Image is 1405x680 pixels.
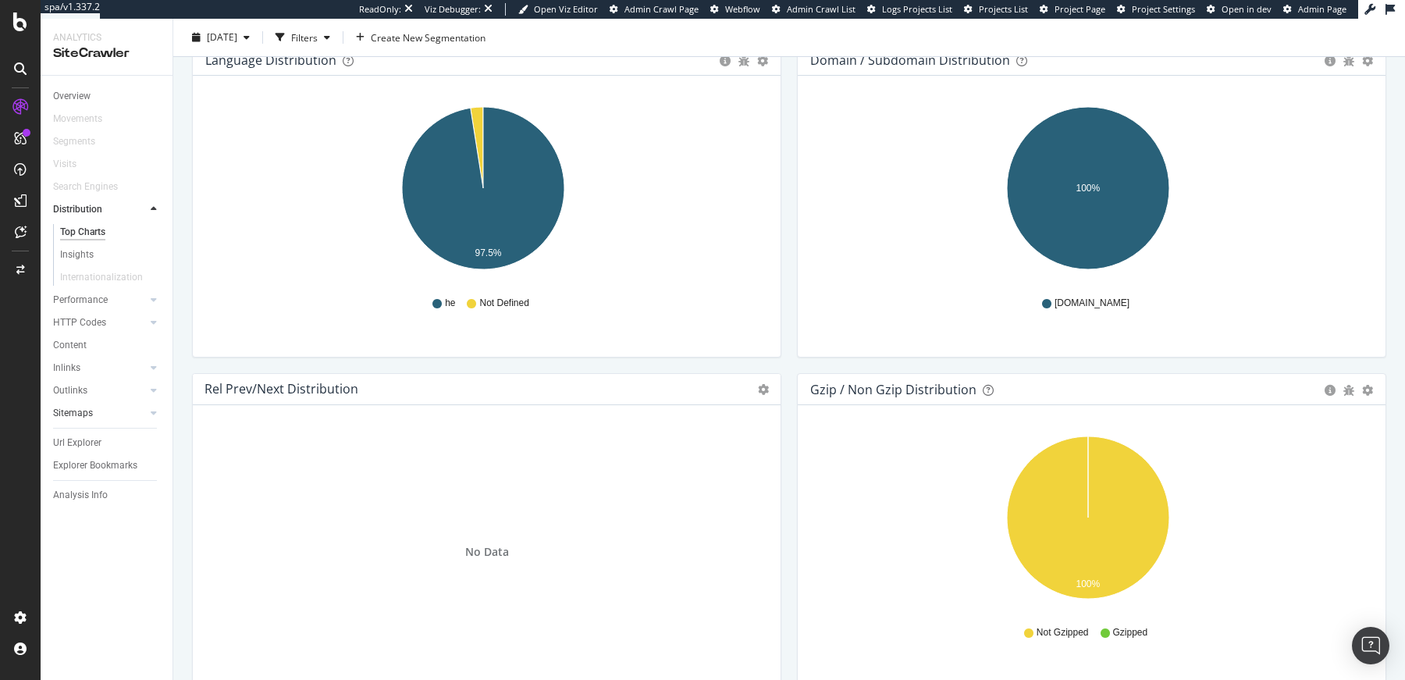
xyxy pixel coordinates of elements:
div: Top Charts [60,224,105,240]
a: Top Charts [60,224,162,240]
a: Movements [53,111,118,127]
a: Segments [53,134,111,150]
span: No Data [465,544,509,560]
a: Outlinks [53,383,146,399]
span: Project Page [1055,3,1105,15]
span: he [445,297,455,310]
a: Content [53,337,162,354]
div: Url Explorer [53,435,101,451]
span: [DOMAIN_NAME] [1055,297,1129,310]
button: Filters [269,25,336,50]
a: Projects List [964,3,1028,16]
div: Domain / Subdomain Distribution [810,52,1010,68]
a: Explorer Bookmarks [53,457,162,474]
div: Gzip / Non Gzip Distribution [810,382,976,397]
div: HTTP Codes [53,315,106,331]
span: Gzipped [1113,626,1148,639]
span: Open in dev [1222,3,1272,15]
div: SiteCrawler [53,45,160,62]
div: Filters [291,30,318,44]
a: Performance [53,292,146,308]
a: Project Settings [1117,3,1195,16]
div: gear [1362,385,1373,396]
a: Overview [53,88,162,105]
a: Visits [53,156,92,173]
a: Admin Crawl Page [610,3,699,16]
svg: A chart. [810,101,1366,282]
a: Search Engines [53,179,133,195]
div: bug [1343,385,1354,396]
div: circle-info [1325,385,1336,396]
a: Project Page [1040,3,1105,16]
div: ReadOnly: [359,3,401,16]
div: bug [1343,55,1354,66]
a: Insights [60,247,162,263]
h4: Rel Prev/Next distribution [205,379,358,400]
div: Open Intercom Messenger [1352,627,1389,664]
span: Not Gzipped [1037,626,1089,639]
text: 100% [1076,183,1101,194]
div: circle-info [720,55,731,66]
div: Movements [53,111,102,127]
span: Create New Segmentation [371,30,486,44]
div: Language Distribution [205,52,336,68]
div: Distribution [53,201,102,218]
a: Webflow [710,3,760,16]
span: Not Defined [479,297,528,310]
div: Insights [60,247,94,263]
div: Explorer Bookmarks [53,457,137,474]
a: Open Viz Editor [518,3,598,16]
span: Open Viz Editor [534,3,598,15]
a: Open in dev [1207,3,1272,16]
div: circle-info [1325,55,1336,66]
div: Performance [53,292,108,308]
div: Analytics [53,31,160,45]
div: Sitemaps [53,405,93,422]
div: gear [1362,55,1373,66]
div: Visits [53,156,76,173]
div: Segments [53,134,95,150]
span: Admin Page [1298,3,1346,15]
i: Options [758,384,769,395]
a: Logs Projects List [867,3,952,16]
div: Analysis Info [53,487,108,504]
div: Overview [53,88,91,105]
span: Project Settings [1132,3,1195,15]
div: bug [738,55,749,66]
span: Logs Projects List [882,3,952,15]
a: Inlinks [53,360,146,376]
div: gear [757,55,768,66]
div: Search Engines [53,179,118,195]
div: Content [53,337,87,354]
div: Outlinks [53,383,87,399]
a: Distribution [53,201,146,218]
div: Internationalization [60,269,143,286]
span: Webflow [725,3,760,15]
a: Sitemaps [53,405,146,422]
span: Admin Crawl Page [624,3,699,15]
text: 97.5% [475,247,502,258]
a: Admin Crawl List [772,3,855,16]
a: Admin Page [1283,3,1346,16]
div: Inlinks [53,360,80,376]
a: Analysis Info [53,487,162,504]
a: Url Explorer [53,435,162,451]
span: Admin Crawl List [787,3,855,15]
span: 2025 Aug. 28th [207,30,237,44]
svg: A chart. [205,101,761,282]
span: Projects List [979,3,1028,15]
svg: A chart. [810,430,1366,611]
button: [DATE] [186,25,256,50]
text: 100% [1076,579,1101,589]
a: Internationalization [60,269,158,286]
button: Create New Segmentation [350,25,492,50]
div: Viz Debugger: [425,3,481,16]
a: HTTP Codes [53,315,146,331]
